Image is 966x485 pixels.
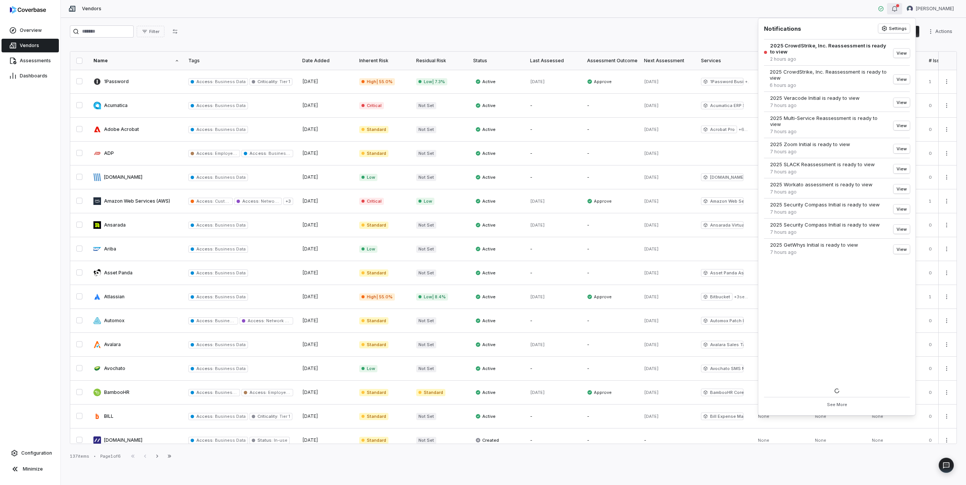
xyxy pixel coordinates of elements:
div: 2025 Security Compass Initial is ready to view [770,202,880,208]
span: Dashboards [20,73,47,79]
span: Active [475,246,496,252]
span: [DATE] [530,198,545,204]
button: View [893,225,910,234]
span: Employee Data [267,390,299,395]
span: Overview [20,27,42,33]
span: [DATE] [302,389,318,395]
span: Access : [196,270,214,276]
div: 7 hours ago [770,102,860,109]
span: Access : [196,103,214,108]
td: - [582,309,639,333]
span: [DATE] [644,79,659,84]
span: Access : [248,318,265,323]
span: [DATE] [644,366,659,371]
span: High | 55.0% [359,293,395,301]
span: Access : [196,151,214,156]
span: [DATE] [644,294,659,299]
div: 7 hours ago [770,229,880,235]
span: Criticality : [257,414,278,419]
span: Standard [359,126,388,133]
button: More actions [941,291,953,302]
span: Business Data [214,438,245,443]
td: - [526,428,582,452]
span: Amazon Web Services [701,197,743,205]
td: - [526,405,582,428]
span: Tier 1 [278,414,290,419]
button: View [893,245,910,254]
div: 7 hours ago [770,169,875,175]
span: Access : [249,151,267,156]
div: 6 hours ago [770,82,887,88]
span: Active [475,342,496,348]
span: Low [359,365,377,372]
span: [DATE] [530,79,545,84]
span: BambooHR Core HR Software [701,389,743,396]
div: Next Assessment [644,58,692,64]
span: [DATE] [302,365,318,371]
span: Standard [359,150,388,157]
span: Access : [196,198,214,204]
span: Automox Patch Management Software [701,317,743,324]
div: 2025 Workato assessment is ready to view [770,181,873,187]
div: 7 hours ago [770,129,887,135]
span: Active [475,79,496,85]
span: Business Data [214,318,245,323]
span: Standard [416,389,445,396]
span: Access : [196,246,214,252]
button: More actions [941,100,953,111]
a: Dashboards [2,69,59,83]
div: 2025 Security Compass Initial is ready to view [770,222,880,228]
div: Tags [188,58,293,64]
span: Access : [196,390,214,395]
div: Date Added [302,58,350,64]
span: [DATE] [644,175,659,180]
span: Access : [196,414,214,419]
button: More actions [941,195,953,207]
button: View [893,164,910,173]
span: Not Set [416,317,436,324]
td: - [582,428,639,452]
span: Business Data [214,390,245,395]
div: 2025 Multi-Service Reassessment is ready to view [770,115,887,127]
button: More actions [941,363,953,374]
span: Active [475,102,496,109]
span: Not Set [416,222,436,229]
span: [DATE] [530,390,545,395]
span: Network Access [260,198,296,204]
td: - [582,237,639,261]
span: Standard [359,222,388,229]
span: Critical [359,102,384,109]
span: Access : [196,366,214,371]
button: View [893,184,910,194]
span: [DATE] [644,318,659,323]
button: More actions [941,219,953,231]
span: Standard [359,389,388,396]
button: More actions [925,26,957,37]
span: Business Data [214,414,245,419]
span: Vendors [82,6,101,12]
div: Residual Risk [416,58,464,64]
button: View [893,98,910,107]
button: Minimize [3,461,57,477]
span: [DATE] [644,222,659,228]
button: View [893,75,910,84]
span: + 3 services [734,294,749,300]
a: Configuration [3,446,57,460]
button: Settings [878,24,910,33]
span: Business Data [214,103,245,108]
span: Access : [196,318,214,323]
span: + 1 services [745,79,749,85]
span: Not Set [416,269,436,277]
span: [DATE] [644,390,659,395]
span: [DATE] [302,413,318,419]
td: - [526,261,582,285]
td: - [526,118,582,142]
span: Low [416,198,434,205]
td: - [582,405,639,428]
span: Active [475,318,496,324]
span: Tier 1 [278,79,290,84]
td: - [582,357,639,381]
div: Services [701,58,749,64]
div: Last Assessed [530,58,578,64]
span: [DATE] [644,103,659,108]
